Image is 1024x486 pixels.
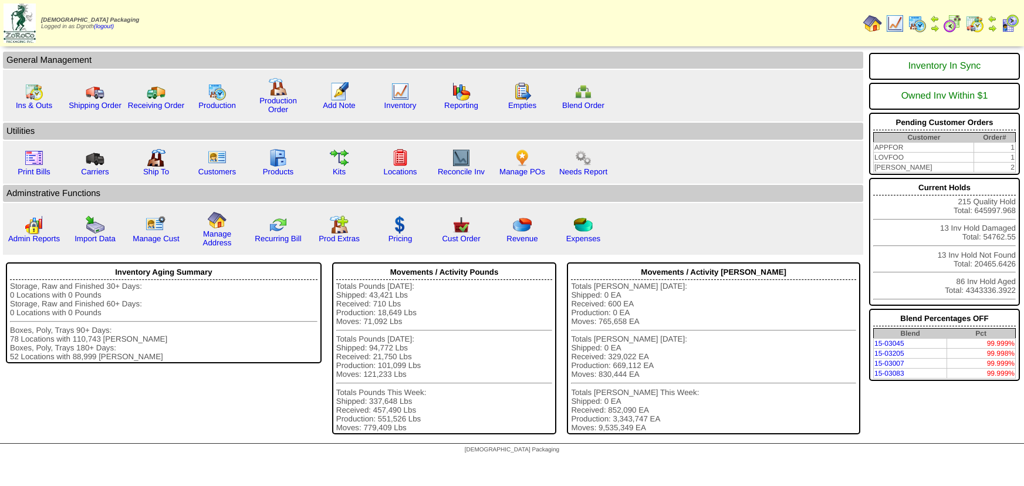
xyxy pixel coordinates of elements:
a: Customers [198,167,236,176]
div: Totals Pounds [DATE]: Shipped: 43,421 Lbs Received: 710 Lbs Production: 18,649 Lbs Moves: 71,092 ... [336,282,553,432]
a: Shipping Order [69,101,121,110]
img: graph2.png [25,215,43,234]
img: network.png [574,82,593,101]
a: 15-03045 [874,339,904,347]
a: Pricing [388,234,413,243]
td: Utilities [3,123,863,140]
a: Import Data [75,234,116,243]
img: dollar.gif [391,215,410,234]
img: arrowright.gif [930,23,939,33]
a: Manage Cust [133,234,179,243]
td: 99.999% [947,359,1015,369]
a: Ins & Outs [16,101,52,110]
img: calendarprod.gif [908,14,927,33]
span: [DEMOGRAPHIC_DATA] Packaging [41,17,139,23]
img: workflow.gif [330,148,349,167]
img: line_graph.gif [886,14,904,33]
a: Revenue [506,234,538,243]
div: Pending Customer Orders [873,115,1016,130]
span: [DEMOGRAPHIC_DATA] Packaging [465,447,559,453]
img: workorder.gif [513,82,532,101]
div: Inventory Aging Summary [10,265,317,280]
img: arrowright.gif [988,23,997,33]
a: Receiving Order [128,101,184,110]
img: cabinet.gif [269,148,288,167]
a: Kits [333,167,346,176]
td: 1 [974,143,1016,153]
a: Print Bills [18,167,50,176]
img: home.gif [863,14,882,33]
div: Movements / Activity [PERSON_NAME] [571,265,856,280]
img: home.gif [208,211,227,230]
img: pie_chart2.png [574,215,593,234]
a: Recurring Bill [255,234,301,243]
img: truck2.gif [147,82,165,101]
div: Inventory In Sync [873,55,1016,77]
img: truck3.gif [86,148,104,167]
div: Totals [PERSON_NAME] [DATE]: Shipped: 0 EA Received: 600 EA Production: 0 EA Moves: 765,658 EA To... [571,282,856,432]
a: Locations [383,167,417,176]
img: managecust.png [146,215,167,234]
img: customers.gif [208,148,227,167]
span: Logged in as Dgroth [41,17,139,30]
img: prodextras.gif [330,215,349,234]
div: Blend Percentages OFF [873,311,1016,326]
td: 99.998% [947,349,1015,359]
a: 15-03205 [874,349,904,357]
img: calendarinout.gif [965,14,984,33]
img: reconcile.gif [269,215,288,234]
img: invoice2.gif [25,148,43,167]
td: 99.999% [947,369,1015,379]
a: Reporting [444,101,478,110]
th: Customer [873,133,974,143]
img: import.gif [86,215,104,234]
a: 15-03083 [874,369,904,377]
a: Cust Order [442,234,480,243]
img: po.png [513,148,532,167]
img: locations.gif [391,148,410,167]
img: calendarprod.gif [208,82,227,101]
a: Products [263,167,294,176]
a: Production Order [259,96,297,114]
div: Owned Inv Within $1 [873,85,1016,107]
div: Current Holds [873,180,1016,195]
a: Production [198,101,236,110]
img: line_graph2.gif [452,148,471,167]
th: Pct [947,329,1015,339]
td: APPFOR [873,143,974,153]
a: (logout) [94,23,114,30]
a: Blend Order [562,101,604,110]
th: Order# [974,133,1016,143]
a: Add Note [323,101,356,110]
img: cust_order.png [452,215,471,234]
th: Blend [873,329,947,339]
img: line_graph.gif [391,82,410,101]
a: Empties [508,101,536,110]
img: orders.gif [330,82,349,101]
a: Inventory [384,101,417,110]
img: calendarblend.gif [943,14,962,33]
a: Expenses [566,234,601,243]
td: LOVFOO [873,153,974,163]
td: 1 [974,153,1016,163]
img: factory2.gif [147,148,165,167]
td: 99.999% [947,339,1015,349]
a: Ship To [143,167,169,176]
img: graph.gif [452,82,471,101]
td: 2 [974,163,1016,173]
td: Adminstrative Functions [3,185,863,202]
a: Prod Extras [319,234,360,243]
a: Admin Reports [8,234,60,243]
img: workflow.png [574,148,593,167]
a: Manage Address [203,230,232,247]
div: 215 Quality Hold Total: 645997.968 13 Inv Hold Damaged Total: 54762.55 13 Inv Hold Not Found Tota... [869,178,1020,306]
img: arrowleft.gif [988,14,997,23]
img: factory.gif [269,77,288,96]
img: pie_chart.png [513,215,532,234]
td: General Management [3,52,863,69]
a: Carriers [81,167,109,176]
a: Needs Report [559,167,607,176]
div: Movements / Activity Pounds [336,265,553,280]
div: Storage, Raw and Finished 30+ Days: 0 Locations with 0 Pounds Storage, Raw and Finished 60+ Days:... [10,282,317,361]
a: 15-03007 [874,359,904,367]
